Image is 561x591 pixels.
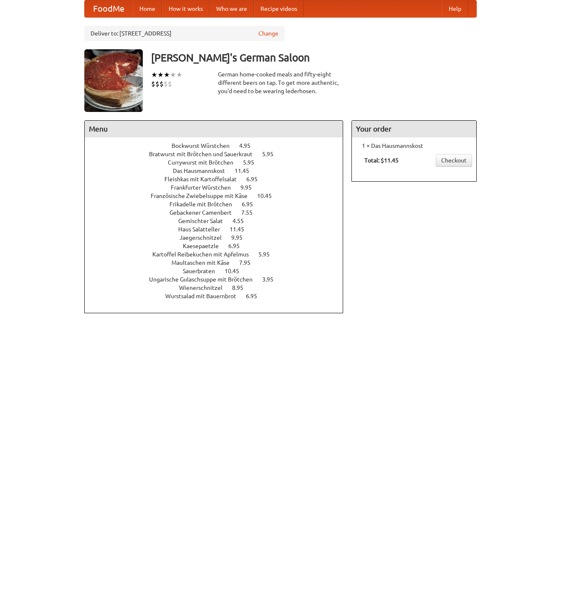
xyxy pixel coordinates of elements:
li: $ [159,79,164,89]
span: 6.95 [246,176,266,183]
span: 9.95 [231,234,251,241]
a: Jaegerschnitzel 9.95 [179,234,258,241]
a: Home [133,0,162,17]
span: Haus Salatteller [178,226,228,233]
span: Gemischter Salat [178,218,231,224]
span: Sauerbraten [183,268,223,274]
span: 5.95 [243,159,263,166]
a: Ungarische Gulaschsuppe mit Brötchen 3.95 [149,276,289,283]
li: ★ [170,70,176,79]
a: Wienerschnitzel 8.95 [179,284,259,291]
span: Maultaschen mit Käse [172,259,238,266]
span: 4.95 [239,142,259,149]
span: 10.45 [225,268,248,274]
a: Sauerbraten 10.45 [183,268,255,274]
span: Frankfurter Würstchen [171,184,239,191]
a: Kartoffel Reibekuchen mit Apfelmus 5.95 [152,251,285,258]
h4: Menu [85,121,343,137]
a: Currywurst mit Brötchen 5.95 [168,159,270,166]
li: ★ [176,70,182,79]
b: Total: $11.45 [364,157,399,164]
span: Das Hausmannskost [173,167,233,174]
span: Gebackener Camenbert [169,209,240,216]
span: 5.95 [262,151,282,157]
span: 11.45 [235,167,258,174]
li: 1 × Das Hausmannskost [356,142,472,150]
span: Französische Zwiebelsuppe mit Käse [151,193,256,199]
span: 3.95 [262,276,282,283]
span: Bratwurst mit Brötchen und Sauerkraut [149,151,261,157]
a: Das Hausmannskost 11.45 [173,167,265,174]
a: Who we are [210,0,254,17]
span: 4.55 [232,218,252,224]
a: Gebackener Camenbert 7.55 [169,209,268,216]
span: Jaegerschnitzel [179,234,230,241]
a: Gemischter Salat 4.55 [178,218,259,224]
a: Kaesepaetzle 6.95 [183,243,255,249]
span: 8.95 [232,284,252,291]
h4: Your order [352,121,476,137]
a: Recipe videos [254,0,304,17]
a: Frikadelle mit Brötchen 6.95 [169,201,268,208]
span: 6.95 [246,293,265,299]
li: $ [164,79,168,89]
a: Wurstsalad mit Bauernbrot 6.95 [165,293,273,299]
a: Help [442,0,468,17]
li: ★ [151,70,157,79]
span: Frikadelle mit Brötchen [169,201,240,208]
a: Bockwurst Würstchen 4.95 [172,142,266,149]
a: Haus Salatteller 11.45 [178,226,260,233]
span: Wienerschnitzel [179,284,231,291]
a: Bratwurst mit Brötchen und Sauerkraut 5.95 [149,151,289,157]
span: 10.45 [257,193,280,199]
span: 9.95 [240,184,260,191]
span: Fleishkas mit Kartoffelsalat [164,176,245,183]
span: Ungarische Gulaschsuppe mit Brötchen [149,276,261,283]
a: Fleishkas mit Kartoffelsalat 6.95 [164,176,273,183]
span: Currywurst mit Brötchen [168,159,242,166]
img: angular.jpg [84,49,143,112]
li: $ [168,79,172,89]
a: Maultaschen mit Käse 7.95 [172,259,266,266]
li: ★ [164,70,170,79]
span: 11.45 [230,226,253,233]
div: German home-cooked meals and fifty-eight different beers on tap. To get more authentic, you'd nee... [218,70,343,95]
a: FoodMe [85,0,133,17]
span: Kaesepaetzle [183,243,227,249]
div: Deliver to: [STREET_ADDRESS] [84,26,285,41]
span: 7.55 [241,209,261,216]
span: 6.95 [228,243,248,249]
li: ★ [157,70,164,79]
li: $ [155,79,159,89]
span: Kartoffel Reibekuchen mit Apfelmus [152,251,257,258]
span: 5.95 [258,251,278,258]
span: Wurstsalad mit Bauernbrot [165,293,245,299]
span: 6.95 [242,201,261,208]
span: 7.95 [239,259,259,266]
a: Change [258,29,278,38]
li: $ [151,79,155,89]
a: Französische Zwiebelsuppe mit Käse 10.45 [151,193,287,199]
a: Frankfurter Würstchen 9.95 [171,184,267,191]
span: Bockwurst Würstchen [172,142,238,149]
a: Checkout [436,154,472,167]
a: How it works [162,0,210,17]
h3: [PERSON_NAME]'s German Saloon [151,49,477,66]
